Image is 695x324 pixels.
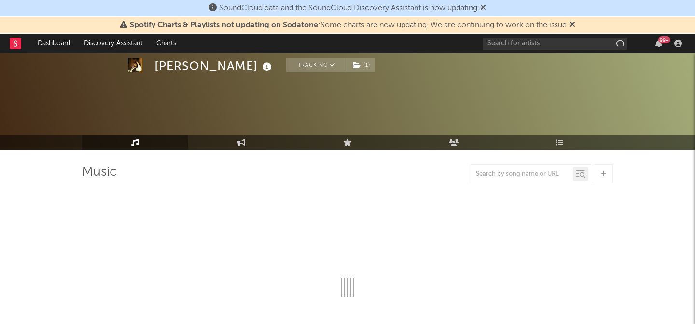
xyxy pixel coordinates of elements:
button: Tracking [286,58,347,72]
div: 99 + [658,36,670,43]
button: (1) [347,58,375,72]
span: ( 1 ) [347,58,375,72]
span: Spotify Charts & Playlists not updating on Sodatone [130,21,318,29]
span: : Some charts are now updating. We are continuing to work on the issue [130,21,567,29]
span: SoundCloud data and the SoundCloud Discovery Assistant is now updating [219,4,477,12]
span: Dismiss [480,4,486,12]
div: [PERSON_NAME] [154,58,274,74]
input: Search by song name or URL [471,170,573,178]
button: 99+ [655,40,662,47]
span: Dismiss [570,21,575,29]
a: Dashboard [31,34,77,53]
input: Search for artists [483,38,627,50]
a: Discovery Assistant [77,34,150,53]
a: Charts [150,34,183,53]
